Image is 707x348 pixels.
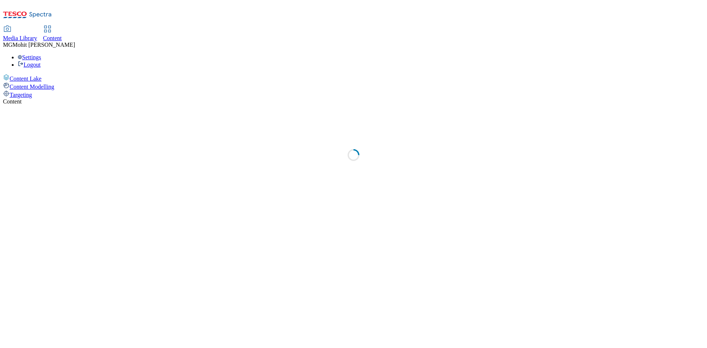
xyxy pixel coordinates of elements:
a: Targeting [3,90,704,98]
span: Content [43,35,62,41]
a: Content Lake [3,74,704,82]
span: Content Lake [10,75,42,82]
div: Content [3,98,704,105]
span: Mohit [PERSON_NAME] [13,42,75,48]
span: Targeting [10,92,32,98]
a: Media Library [3,26,37,42]
a: Settings [18,54,41,60]
a: Logout [18,61,41,68]
a: Content [43,26,62,42]
a: Content Modelling [3,82,704,90]
span: Content Modelling [10,84,54,90]
span: MG [3,42,13,48]
span: Media Library [3,35,37,41]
